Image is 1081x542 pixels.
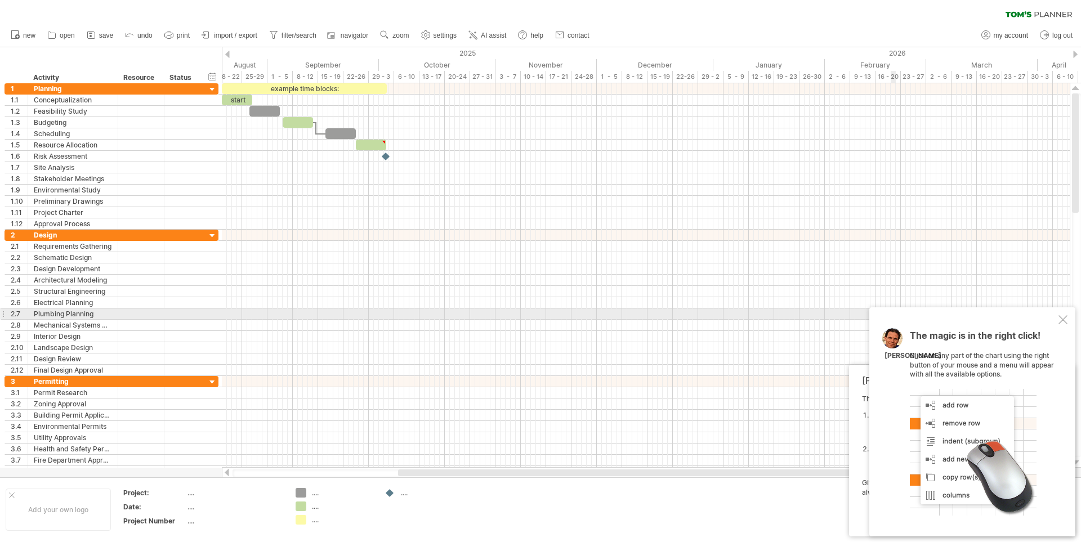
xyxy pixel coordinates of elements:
div: Approval Process [34,218,112,229]
div: Architectural Modeling [34,275,112,285]
div: 1 [11,83,28,94]
div: Resource [123,72,158,83]
span: contact [568,32,589,39]
div: [PERSON_NAME] [885,351,941,361]
div: March 2026 [926,59,1038,71]
span: filter/search [282,32,316,39]
div: September 2025 [267,59,379,71]
div: 25-29 [242,71,267,83]
div: The [PERSON_NAME]'s AI-assist can help you in two ways: Give it a try! With the undo button in th... [862,395,1056,526]
div: 22-26 [673,71,698,83]
div: Resource Allocation [34,140,112,150]
span: zoom [392,32,409,39]
div: example time blocks: [222,83,387,94]
a: help [515,28,547,43]
div: Building Permit Application [34,410,112,420]
div: 2 [11,230,28,240]
div: 2.3 [11,263,28,274]
div: 1.5 [11,140,28,150]
div: 22-26 [343,71,369,83]
div: Health and Safety Permits [34,444,112,454]
div: 3.7 [11,455,28,465]
div: 1 - 5 [267,71,293,83]
div: Feasibility Study [34,106,112,117]
div: [PERSON_NAME]'s AI-assistant [862,375,1056,386]
div: Scheduling [34,128,112,139]
div: Project Charter [34,207,112,218]
div: Site Analysis [34,162,112,173]
span: import / export [214,32,257,39]
div: Fire Department Approval [34,455,112,465]
div: 8 - 12 [622,71,647,83]
div: 2.12 [11,365,28,375]
div: 30 - 3 [1028,71,1053,83]
div: 2.4 [11,275,28,285]
span: my account [994,32,1028,39]
div: 1.10 [11,196,28,207]
div: Status [169,72,194,83]
div: 24-28 [571,71,597,83]
div: .... [187,502,282,512]
div: Utility Approvals [34,432,112,443]
div: 16 - 20 [977,71,1002,83]
div: 9 - 13 [850,71,875,83]
div: Zoning Approval [34,398,112,409]
div: Design Review [34,353,112,364]
div: Design [34,230,112,240]
div: 1.12 [11,218,28,229]
div: Requirements Gathering [34,241,112,252]
div: February 2026 [825,59,926,71]
div: 1.4 [11,128,28,139]
span: undo [137,32,153,39]
div: Budgeting [34,117,112,128]
div: 1.11 [11,207,28,218]
div: Project Number [123,516,185,526]
a: AI assist [466,28,510,43]
div: 3.8 [11,466,28,477]
span: new [23,32,35,39]
div: 15 - 19 [318,71,343,83]
div: .... [312,515,373,525]
div: January 2026 [713,59,825,71]
div: 1.9 [11,185,28,195]
div: 2.6 [11,297,28,308]
div: 19 - 23 [774,71,799,83]
div: Add your own logo [6,489,111,531]
a: save [84,28,117,43]
div: 3.1 [11,387,28,398]
a: undo [122,28,156,43]
div: Environmental Study [34,185,112,195]
a: import / export [199,28,261,43]
span: log out [1052,32,1073,39]
span: print [177,32,190,39]
div: .... [312,501,373,511]
span: AI assist [481,32,506,39]
span: save [99,32,113,39]
div: 2.5 [11,286,28,297]
div: Historical Preservation Approval [34,466,112,477]
div: 13 - 17 [419,71,445,83]
div: Risk Assessment [34,151,112,162]
div: start [222,95,252,105]
div: 3.6 [11,444,28,454]
div: Click on any part of the chart using the right button of your mouse and a menu will appear with a... [910,331,1056,516]
div: 20-24 [445,71,470,83]
div: 1.6 [11,151,28,162]
div: 29 - 2 [698,71,723,83]
div: 5 - 9 [723,71,749,83]
div: 2.9 [11,331,28,342]
div: 9 - 13 [952,71,977,83]
a: navigator [325,28,372,43]
div: .... [187,488,282,498]
div: Project: [123,488,185,498]
div: 12 - 16 [749,71,774,83]
div: 23 - 27 [1002,71,1028,83]
a: filter/search [266,28,320,43]
div: Schematic Design [34,252,112,263]
div: 2 - 6 [825,71,850,83]
div: 1.2 [11,106,28,117]
div: October 2025 [379,59,495,71]
div: Permit Research [34,387,112,398]
div: Interior Design [34,331,112,342]
div: .... [312,488,373,498]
